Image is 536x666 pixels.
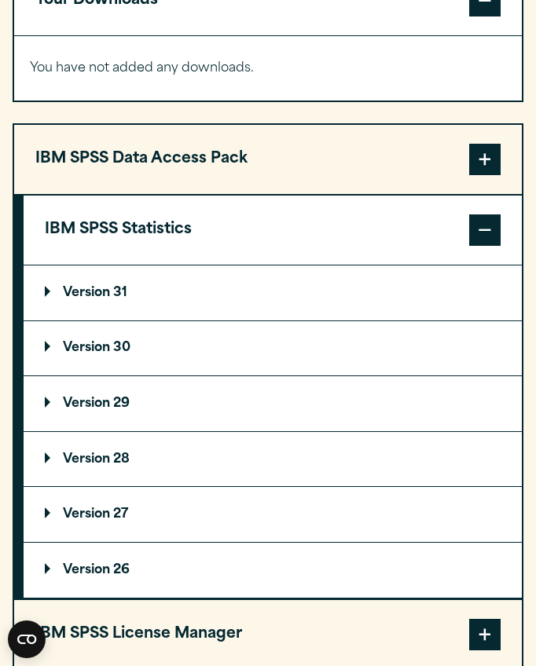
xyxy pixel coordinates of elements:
button: Open CMP widget [8,620,46,658]
summary: Version 30 [24,321,522,376]
p: Version 30 [45,342,130,354]
div: IBM SPSS Statistics [24,265,522,598]
summary: Version 27 [24,487,522,542]
p: Version 31 [45,287,127,299]
summary: Version 31 [24,265,522,320]
summary: Version 28 [24,432,522,487]
p: Version 29 [45,397,130,410]
button: IBM SPSS Data Access Pack [14,125,522,194]
p: Version 27 [45,508,128,521]
summary: Version 29 [24,376,522,431]
p: You have not added any downloads. [30,57,507,80]
p: Version 26 [45,564,130,576]
button: IBM SPSS Statistics [24,196,522,265]
div: Your Downloads [14,35,522,101]
p: Version 28 [45,453,130,466]
summary: Version 26 [24,543,522,598]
